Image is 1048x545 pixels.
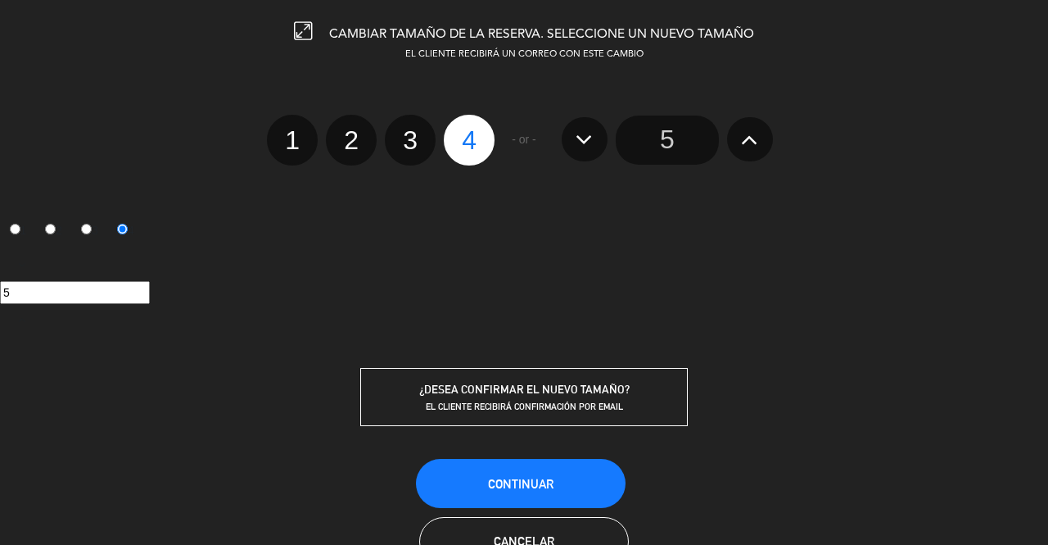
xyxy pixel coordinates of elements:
label: 1 [267,115,318,166]
span: EL CLIENTE RECIBIRÁ UN CORREO CON ESTE CAMBIO [405,50,644,59]
button: Continuar [416,459,626,508]
label: 2 [36,217,72,245]
span: CAMBIAR TAMAÑO DE LA RESERVA. SELECCIONE UN NUEVO TAMAÑO [329,28,754,41]
label: 2 [326,115,377,166]
span: - or - [512,130,536,149]
input: 1 [10,224,20,234]
label: 3 [72,217,108,245]
input: 2 [45,224,56,234]
label: 4 [444,115,495,166]
label: 4 [107,217,143,245]
label: 3 [385,115,436,166]
input: 4 [117,224,128,234]
span: EL CLIENTE RECIBIRÁ CONFIRMACIÓN POR EMAIL [426,401,623,412]
span: Continuar [488,477,553,491]
span: ¿DESEA CONFIRMAR EL NUEVO TAMAÑO? [419,383,630,396]
input: 3 [81,224,92,234]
